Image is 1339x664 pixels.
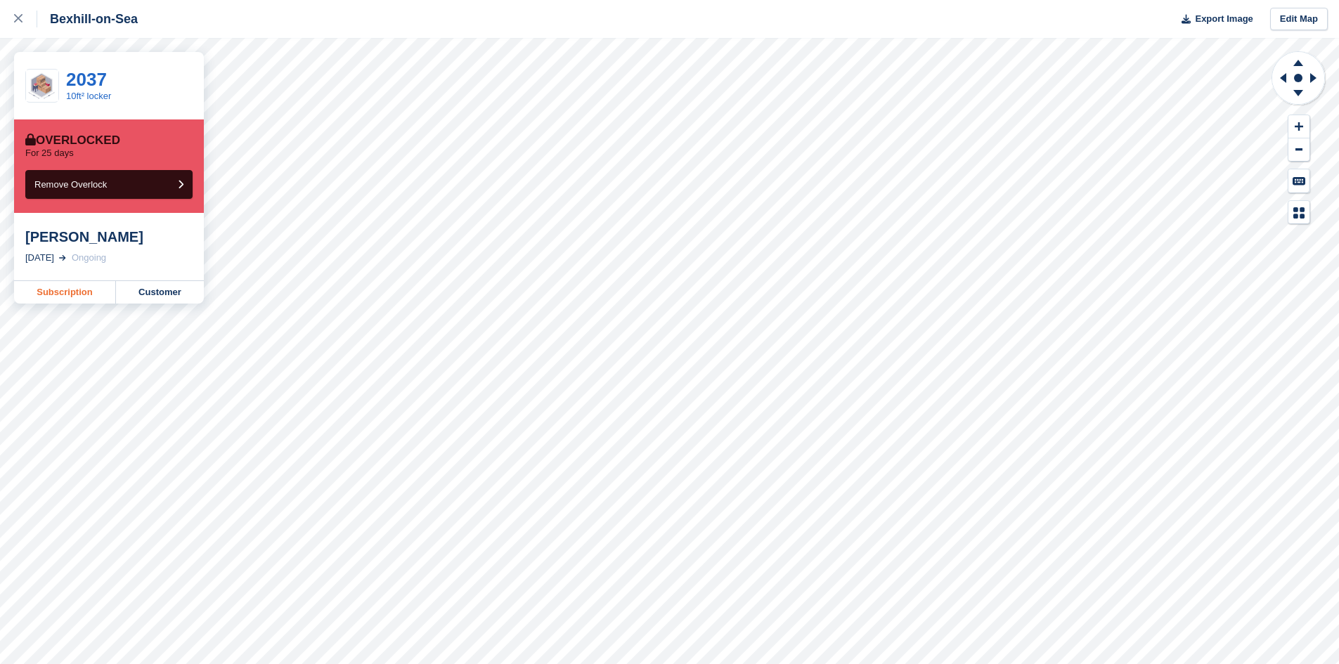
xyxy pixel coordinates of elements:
button: Export Image [1173,8,1253,31]
span: Remove Overlock [34,179,107,190]
button: Remove Overlock [25,170,193,199]
img: 10FT.jpg [26,70,58,102]
img: arrow-right-light-icn-cde0832a797a2874e46488d9cf13f60e5c3a73dbe684e267c42b8395dfbc2abf.svg [59,255,66,261]
a: Subscription [14,281,116,304]
a: Customer [116,281,204,304]
a: Edit Map [1270,8,1328,31]
div: [DATE] [25,251,54,265]
p: For 25 days [25,148,74,159]
button: Zoom In [1288,115,1309,138]
a: 2037 [66,69,107,90]
div: Overlocked [25,134,120,148]
div: Bexhill-on-Sea [37,11,138,27]
div: [PERSON_NAME] [25,228,193,245]
button: Map Legend [1288,201,1309,224]
button: Zoom Out [1288,138,1309,162]
div: Ongoing [72,251,106,265]
button: Keyboard Shortcuts [1288,169,1309,193]
a: 10ft² locker [66,91,111,101]
span: Export Image [1195,12,1253,26]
